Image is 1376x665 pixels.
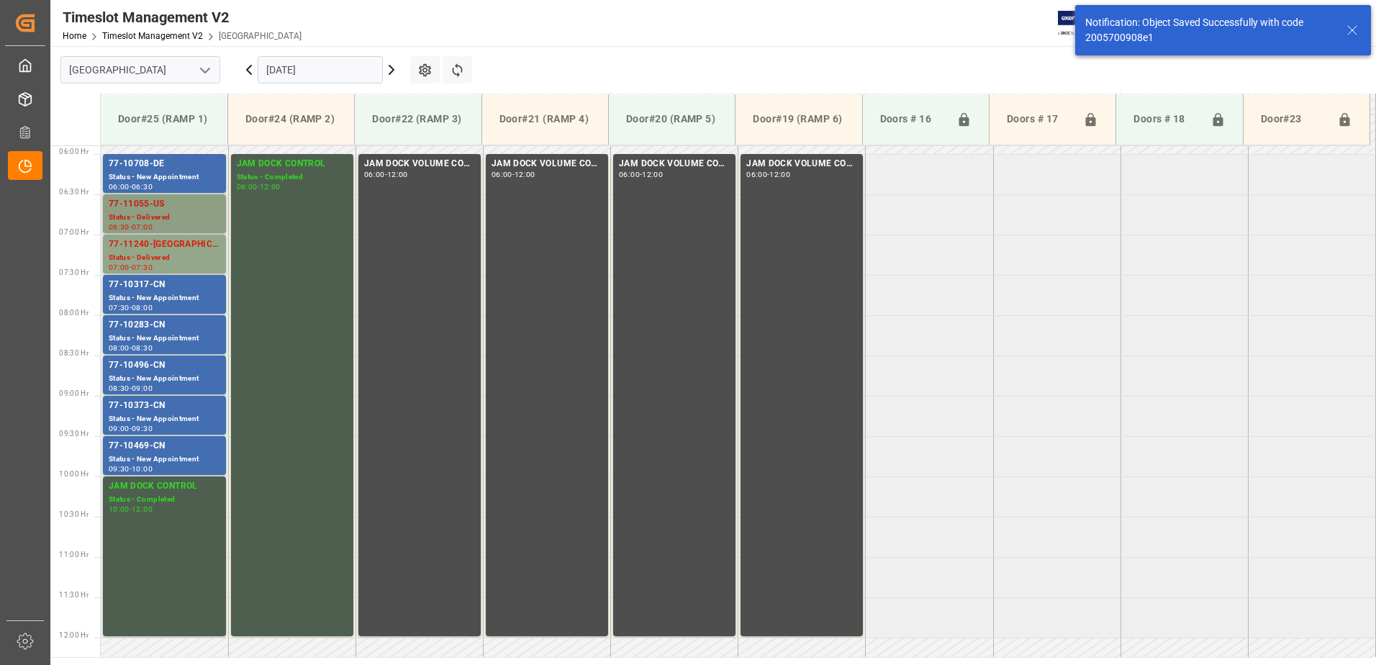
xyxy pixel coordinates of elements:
[109,345,130,351] div: 08:00
[512,171,515,178] div: -
[109,252,220,264] div: Status - Delivered
[59,228,89,236] span: 07:00 Hr
[619,157,730,171] div: JAM DOCK VOLUME CONTROL
[642,171,663,178] div: 12:00
[102,31,203,41] a: Timeslot Management V2
[874,106,951,133] div: Doors # 16
[109,292,220,304] div: Status - New Appointment
[109,399,220,413] div: 77-10373-CN
[130,506,132,512] div: -
[59,470,89,478] span: 10:00 Hr
[385,171,387,178] div: -
[1128,106,1204,133] div: Doors # 18
[109,224,130,230] div: 06:30
[59,309,89,317] span: 08:00 Hr
[366,106,469,132] div: Door#22 (RAMP 3)
[767,171,769,178] div: -
[59,148,89,155] span: 06:00 Hr
[747,106,850,132] div: Door#19 (RAMP 6)
[109,278,220,292] div: 77-10317-CN
[59,349,89,357] span: 08:30 Hr
[746,157,857,171] div: JAM DOCK VOLUME CONTROL
[364,157,475,171] div: JAM DOCK VOLUME CONTROL
[132,184,153,190] div: 06:30
[109,373,220,385] div: Status - New Appointment
[109,385,130,392] div: 08:30
[132,345,153,351] div: 08:30
[258,56,383,83] input: DD.MM.YYYY
[109,237,220,252] div: 77-11240-[GEOGRAPHIC_DATA]
[60,56,220,83] input: Type to search/select
[769,171,790,178] div: 12:00
[130,224,132,230] div: -
[109,157,220,171] div: 77-10708-DE
[112,106,216,132] div: Door#25 (RAMP 1)
[746,171,767,178] div: 06:00
[109,332,220,345] div: Status - New Appointment
[130,385,132,392] div: -
[132,224,153,230] div: 07:00
[59,631,89,639] span: 12:00 Hr
[132,304,153,311] div: 08:00
[109,264,130,271] div: 07:00
[109,304,130,311] div: 07:30
[130,345,132,351] div: -
[63,6,302,28] div: Timeslot Management V2
[240,106,343,132] div: Door#24 (RAMP 2)
[619,171,640,178] div: 06:00
[1058,11,1108,36] img: Exertis%20JAM%20-%20Email%20Logo.jpg_1722504956.jpg
[132,466,153,472] div: 10:00
[59,510,89,518] span: 10:30 Hr
[109,212,220,224] div: Status - Delivered
[59,389,89,397] span: 09:00 Hr
[237,157,348,171] div: JAM DOCK CONTROL
[109,466,130,472] div: 09:30
[109,358,220,373] div: 77-10496-CN
[130,264,132,271] div: -
[640,171,642,178] div: -
[59,188,89,196] span: 06:30 Hr
[1255,106,1331,133] div: Door#23
[1001,106,1077,133] div: Doors # 17
[237,171,348,184] div: Status - Completed
[132,425,153,432] div: 09:30
[260,184,281,190] div: 12:00
[257,184,259,190] div: -
[387,171,408,178] div: 12:00
[132,264,153,271] div: 07:30
[59,268,89,276] span: 07:30 Hr
[109,171,220,184] div: Status - New Appointment
[130,304,132,311] div: -
[515,171,535,178] div: 12:00
[59,430,89,438] span: 09:30 Hr
[109,494,220,506] div: Status - Completed
[492,171,512,178] div: 06:00
[237,184,258,190] div: 06:00
[59,591,89,599] span: 11:30 Hr
[130,425,132,432] div: -
[109,453,220,466] div: Status - New Appointment
[109,197,220,212] div: 77-11055-US
[132,385,153,392] div: 09:00
[109,439,220,453] div: 77-10469-CN
[109,425,130,432] div: 09:00
[109,413,220,425] div: Status - New Appointment
[620,106,723,132] div: Door#20 (RAMP 5)
[492,157,602,171] div: JAM DOCK VOLUME CONTROL
[132,506,153,512] div: 12:00
[1085,15,1333,45] div: Notification: Object Saved Successfully with code 2005700908e1
[130,466,132,472] div: -
[130,184,132,190] div: -
[63,31,86,41] a: Home
[109,479,220,494] div: JAM DOCK CONTROL
[494,106,597,132] div: Door#21 (RAMP 4)
[109,506,130,512] div: 10:00
[109,318,220,332] div: 77-10283-CN
[59,551,89,558] span: 11:00 Hr
[194,59,215,81] button: open menu
[364,171,385,178] div: 06:00
[109,184,130,190] div: 06:00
